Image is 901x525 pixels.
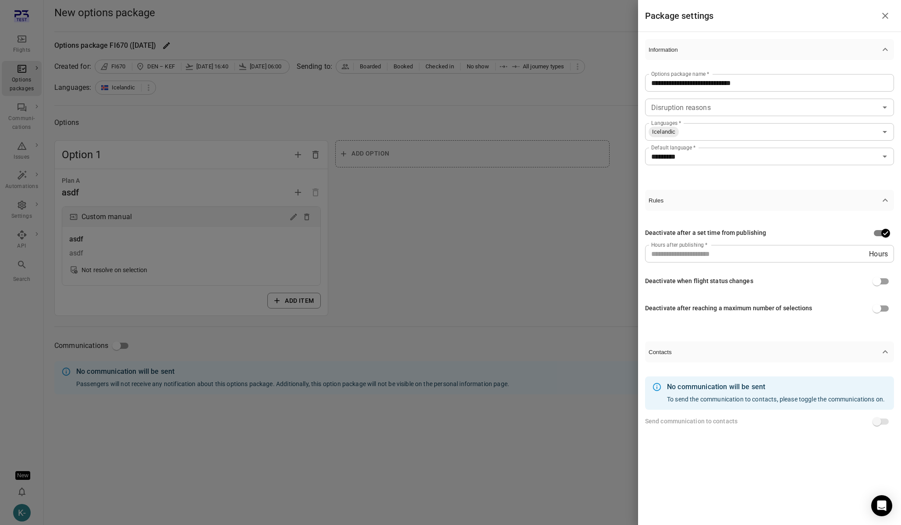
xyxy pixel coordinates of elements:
[879,150,891,163] button: Open
[649,197,880,204] span: Rules
[651,119,681,127] label: Languages
[645,277,753,286] div: Deactivate when flight status changes
[645,304,812,313] div: Deactivate after reaching a maximum number of selections
[667,382,885,392] div: No communication will be sent
[667,379,885,407] div: To send the communication to contacts, please toggle the communications on.
[645,60,894,179] div: Information
[651,144,695,151] label: Default language
[649,46,880,53] span: Information
[879,101,891,114] button: Open
[649,128,679,136] span: Icelandic
[651,241,707,248] label: Hours after publishing
[645,341,894,362] button: Contacts
[645,245,894,262] div: Hours
[649,349,880,355] span: Contacts
[645,211,894,331] div: Rules
[645,228,766,238] div: Deactivate after a set time from publishing
[645,417,738,426] div: Send communication to contacts
[879,126,891,138] button: Open
[645,362,894,444] div: Contacts
[645,9,713,23] h1: Package settings
[871,495,892,516] div: Open Intercom Messenger
[651,70,709,78] label: Options package name
[645,190,894,211] button: Rules
[645,39,894,60] button: Information
[876,7,894,25] button: Close drawer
